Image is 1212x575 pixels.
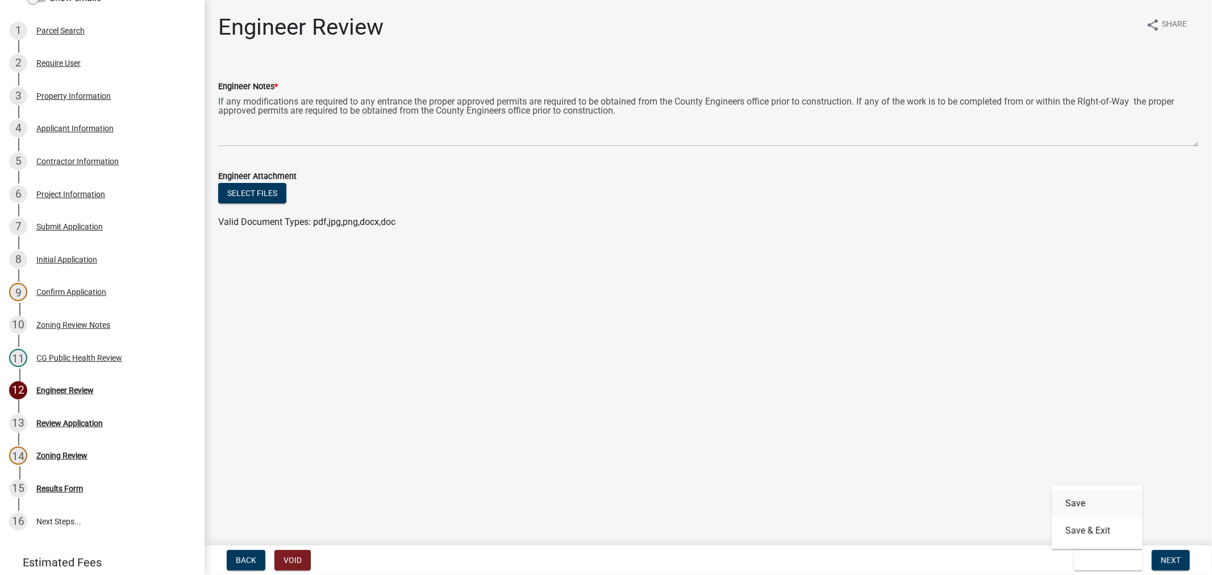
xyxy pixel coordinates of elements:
[9,283,27,301] div: 9
[36,288,106,296] div: Confirm Application
[1052,485,1143,549] div: Save & Exit
[9,349,27,367] div: 11
[9,414,27,432] div: 13
[218,183,286,203] button: Select files
[1162,18,1187,32] span: Share
[274,550,311,570] button: Void
[1161,556,1181,565] span: Next
[9,316,27,334] div: 10
[236,556,256,565] span: Back
[36,354,122,362] div: CG Public Health Review
[36,223,103,231] div: Submit Application
[9,87,27,105] div: 3
[9,185,27,203] div: 6
[218,216,395,227] span: Valid Document Types: pdf,jpg,png,docx,doc
[218,173,297,181] label: Engineer Attachment
[9,447,27,465] div: 14
[218,83,278,91] label: Engineer Notes
[36,386,94,394] div: Engineer Review
[1137,14,1196,36] button: shareShare
[36,256,97,264] div: Initial Application
[9,54,27,72] div: 2
[1052,517,1143,544] button: Save & Exit
[36,27,85,35] div: Parcel Search
[36,485,83,493] div: Results Form
[9,218,27,236] div: 7
[218,14,384,41] h1: Engineer Review
[36,452,88,460] div: Zoning Review
[9,119,27,137] div: 4
[9,480,27,498] div: 15
[36,124,114,132] div: Applicant Information
[1146,18,1160,32] i: share
[1152,550,1190,570] button: Next
[9,381,27,399] div: 12
[9,551,186,574] a: Estimated Fees
[36,92,111,100] div: Property Information
[1074,550,1143,570] button: Save & Exit
[9,22,27,40] div: 1
[36,190,105,198] div: Project Information
[1083,556,1127,565] span: Save & Exit
[227,550,265,570] button: Back
[9,152,27,170] div: 5
[36,321,110,329] div: Zoning Review Notes
[9,251,27,269] div: 8
[36,157,119,165] div: Contractor Information
[36,59,81,67] div: Require User
[36,419,103,427] div: Review Application
[1052,490,1143,517] button: Save
[9,512,27,531] div: 16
